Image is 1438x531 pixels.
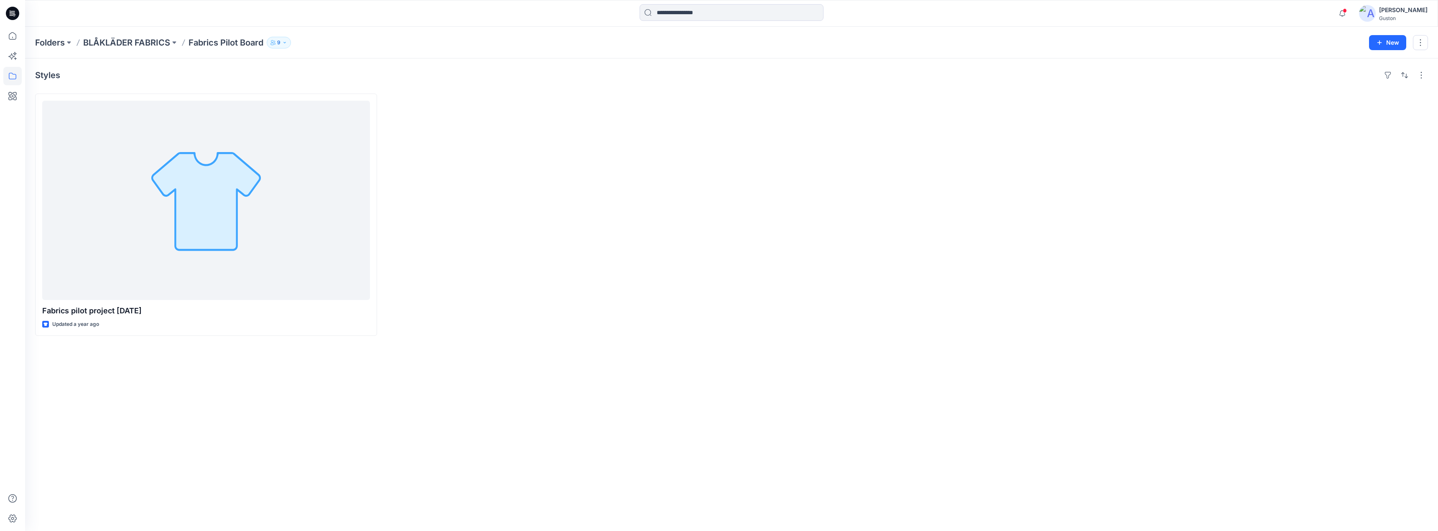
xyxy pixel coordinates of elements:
img: avatar [1359,5,1376,22]
div: Guston [1379,15,1428,21]
div: [PERSON_NAME] [1379,5,1428,15]
a: Fabrics pilot project sep 2024 [42,101,370,300]
a: BLÅKLÄDER FABRICS [83,37,170,48]
p: Fabrics Pilot Board [189,37,263,48]
p: 9 [277,38,280,47]
h4: Styles [35,70,60,80]
button: 9 [267,37,291,48]
p: Updated a year ago [52,320,99,329]
button: New [1369,35,1406,50]
a: Folders [35,37,65,48]
p: Fabrics pilot project [DATE] [42,305,370,317]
